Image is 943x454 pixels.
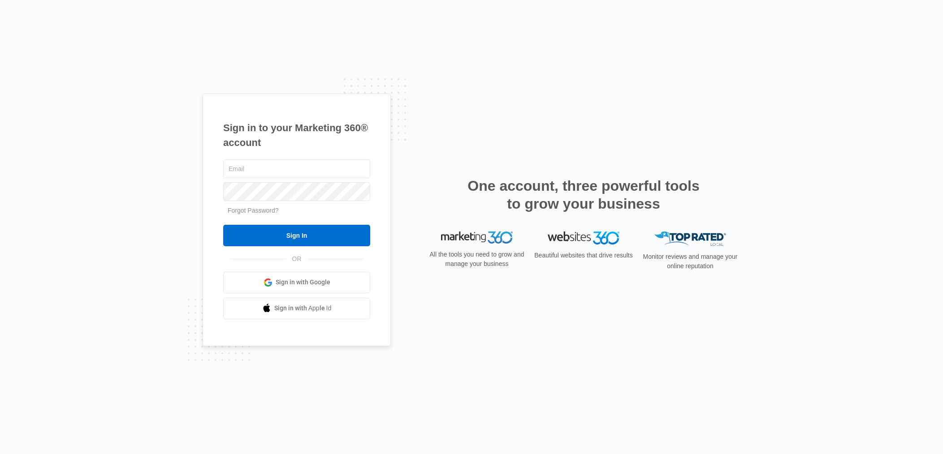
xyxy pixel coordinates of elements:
[274,304,332,313] span: Sign in with Apple Id
[228,207,279,214] a: Forgot Password?
[223,120,370,150] h1: Sign in to your Marketing 360® account
[427,250,527,269] p: All the tools you need to grow and manage your business
[533,251,634,260] p: Beautiful websites that drive results
[276,278,330,287] span: Sign in with Google
[223,159,370,178] input: Email
[223,272,370,293] a: Sign in with Google
[223,298,370,319] a: Sign in with Apple Id
[465,177,702,213] h2: One account, three powerful tools to grow your business
[654,231,726,246] img: Top Rated Local
[441,231,513,244] img: Marketing 360
[640,252,740,271] p: Monitor reviews and manage your online reputation
[286,254,308,264] span: OR
[548,231,619,244] img: Websites 360
[223,225,370,246] input: Sign In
